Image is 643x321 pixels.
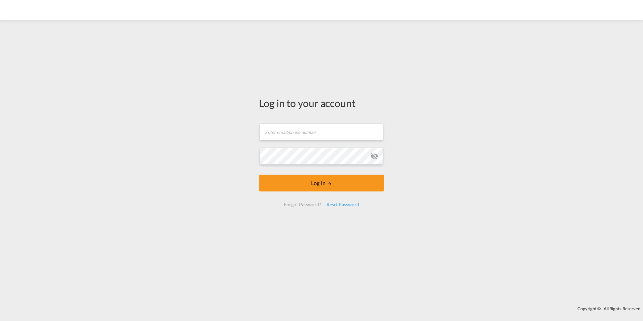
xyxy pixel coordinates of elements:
div: Log in to your account [259,96,384,110]
button: LOGIN [259,175,384,191]
input: Enter email/phone number [260,123,383,140]
div: Reset Password [324,199,362,211]
div: Forgot Password? [281,199,324,211]
md-icon: icon-eye-off [370,152,378,160]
